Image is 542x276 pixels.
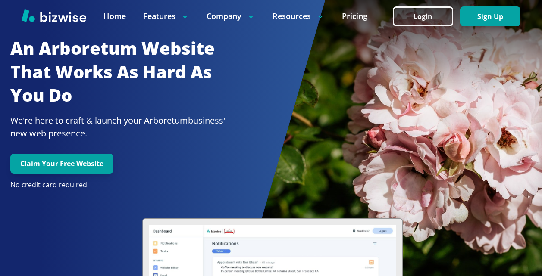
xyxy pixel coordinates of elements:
[10,154,113,174] button: Claim Your Free Website
[460,12,520,21] a: Sign Up
[103,11,126,22] a: Home
[273,11,325,22] p: Resources
[342,11,367,22] a: Pricing
[207,11,255,22] p: Company
[10,180,244,190] p: No credit card required.
[10,37,244,107] h2: an Arboretum Website That Works As Hard As You Do
[10,160,113,168] a: Claim Your Free Website
[22,9,86,22] img: Bizwise Logo
[393,12,460,21] a: Login
[460,6,520,26] button: Sign Up
[143,11,189,22] p: Features
[393,6,453,26] button: Login
[10,114,244,140] p: We're here to craft & launch your Arboretum business' new web presence.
